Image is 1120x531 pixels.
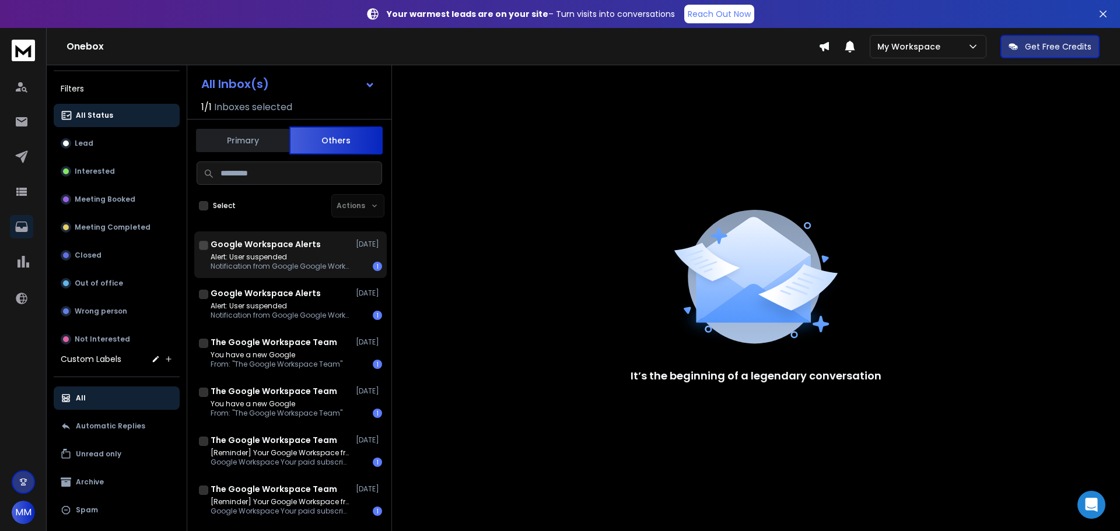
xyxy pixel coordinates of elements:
button: Interested [54,160,180,183]
button: All [54,386,180,410]
button: Others [289,126,383,154]
p: From: "The Google Workspace Team" [211,360,342,369]
button: Wrong person [54,300,180,323]
img: logo [12,40,35,61]
h1: Google Workspace Alerts [211,238,321,250]
p: Spam [76,505,98,515]
p: Archive [76,477,104,487]
div: 1 [373,262,382,271]
button: MM [12,501,35,524]
p: [DATE] [356,240,382,249]
p: It’s the beginning of a legendary conversation [631,368,881,384]
p: [Reminder] Your Google Workspace free [211,448,351,458]
p: – Turn visits into conversations [387,8,675,20]
p: [DATE] [356,386,382,396]
p: Wrong person [75,307,127,316]
p: All Status [76,111,113,120]
p: You have a new Google [211,350,342,360]
p: Notification from Google Google Workspace [211,311,351,320]
h1: The Google Workspace Team [211,336,337,348]
button: Spam [54,498,180,522]
button: Lead [54,132,180,155]
p: Closed [75,251,101,260]
p: Not Interested [75,335,130,344]
button: Primary [196,128,289,153]
button: Get Free Credits [1000,35,1100,58]
a: Reach Out Now [684,5,754,23]
h1: Onebox [66,40,818,54]
p: You have a new Google [211,399,342,409]
div: 1 [373,360,382,369]
p: [DATE] [356,289,382,298]
p: Lead [75,139,93,148]
div: 1 [373,507,382,516]
p: [Reminder] Your Google Workspace free [211,497,351,507]
button: Out of office [54,272,180,295]
button: Archive [54,470,180,494]
p: Automatic Replies [76,421,145,431]
p: Meeting Booked [75,195,135,204]
button: Unread only [54,442,180,466]
h3: Filters [54,80,180,97]
h1: Google Workspace Alerts [211,287,321,299]
p: Alert: User suspended [211,252,351,262]
p: Google Workspace Your paid subscription [211,507,351,516]
button: All Inbox(s) [192,72,384,96]
p: Meeting Completed [75,223,150,232]
h1: The Google Workspace Team [211,385,337,397]
p: My Workspace [877,41,945,52]
button: Automatic Replies [54,414,180,438]
div: 1 [373,458,382,467]
h3: Inboxes selected [214,100,292,114]
button: Meeting Booked [54,188,180,211]
span: 1 / 1 [201,100,212,114]
strong: Your warmest leads are on your site [387,8,548,20]
h1: The Google Workspace Team [211,434,337,446]
p: Get Free Credits [1025,41,1091,52]
label: Select [213,201,236,210]
p: Google Workspace Your paid subscription [211,458,351,467]
div: 1 [373,409,382,418]
h3: Custom Labels [61,353,121,365]
p: Notification from Google Google Workspace [211,262,351,271]
p: Interested [75,167,115,176]
h1: The Google Workspace Team [211,483,337,495]
div: 1 [373,311,382,320]
p: Unread only [76,449,121,459]
div: Open Intercom Messenger [1077,491,1105,519]
p: Reach Out Now [688,8,751,20]
button: Closed [54,244,180,267]
p: [DATE] [356,435,382,445]
p: Out of office [75,279,123,288]
button: Meeting Completed [54,216,180,239]
p: All [76,393,86,403]
p: From: "The Google Workspace Team" [211,409,342,418]
p: [DATE] [356,337,382,347]
button: Not Interested [54,328,180,351]
button: All Status [54,104,180,127]
p: [DATE] [356,484,382,494]
h1: All Inbox(s) [201,78,269,90]
p: Alert: User suspended [211,301,351,311]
